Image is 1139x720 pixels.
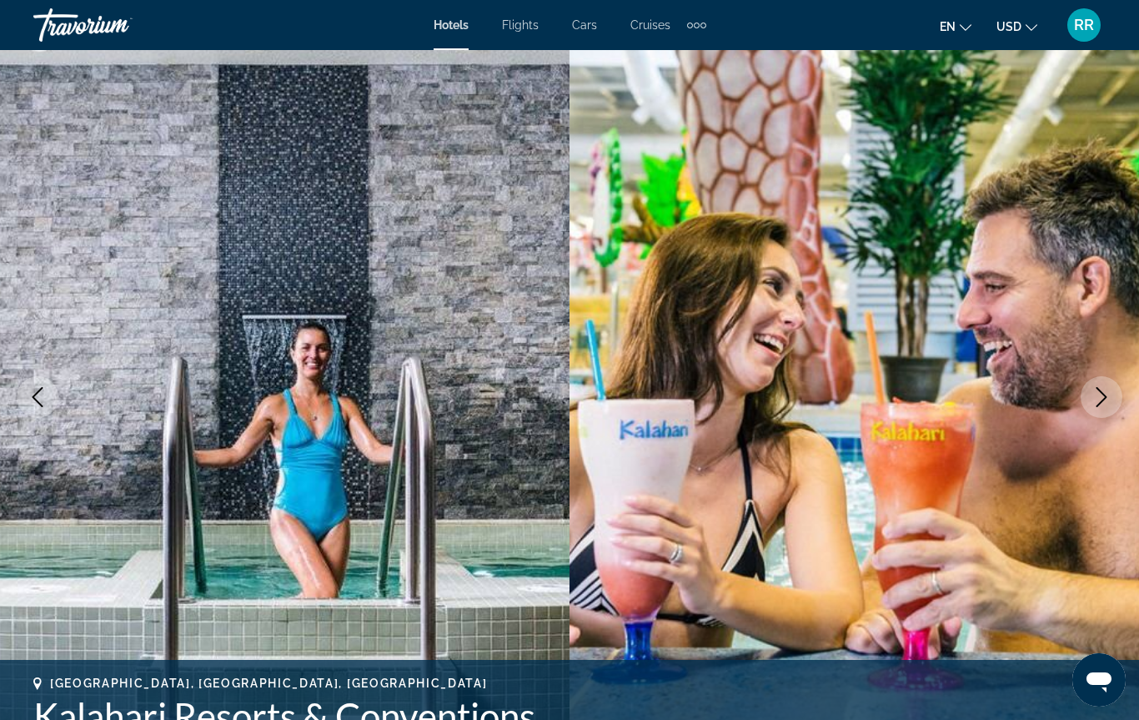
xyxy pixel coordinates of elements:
button: Extra navigation items [687,12,706,38]
iframe: Button to launch messaging window [1072,653,1126,707]
button: Change currency [996,14,1037,38]
a: Hotels [434,18,469,32]
span: RR [1074,17,1094,33]
span: en [940,20,956,33]
a: Cruises [630,18,670,32]
a: Travorium [33,3,200,47]
button: Next image [1081,376,1122,418]
button: Change language [940,14,971,38]
a: Cars [572,18,597,32]
a: Flights [502,18,539,32]
span: USD [996,20,1021,33]
button: Previous image [17,376,58,418]
span: [GEOGRAPHIC_DATA], [GEOGRAPHIC_DATA], [GEOGRAPHIC_DATA] [50,677,487,690]
button: User Menu [1062,8,1106,43]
